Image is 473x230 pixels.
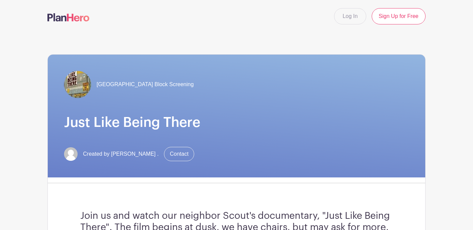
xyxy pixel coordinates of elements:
[64,114,409,131] h1: Just Like Being There
[97,80,194,89] span: [GEOGRAPHIC_DATA] Block Screening
[64,147,78,161] img: default-ce2991bfa6775e67f084385cd625a349d9dcbb7a52a09fb2fda1e96e2d18dcdb.png
[47,13,89,21] img: logo-507f7623f17ff9eddc593b1ce0a138ce2505c220e1c5a4e2b4648c50719b7d32.svg
[164,147,194,161] a: Contact
[83,150,159,158] span: Created by [PERSON_NAME] .
[334,8,366,24] a: Log In
[64,71,91,98] img: thumbnail.jpeg
[372,8,426,24] a: Sign Up for Free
